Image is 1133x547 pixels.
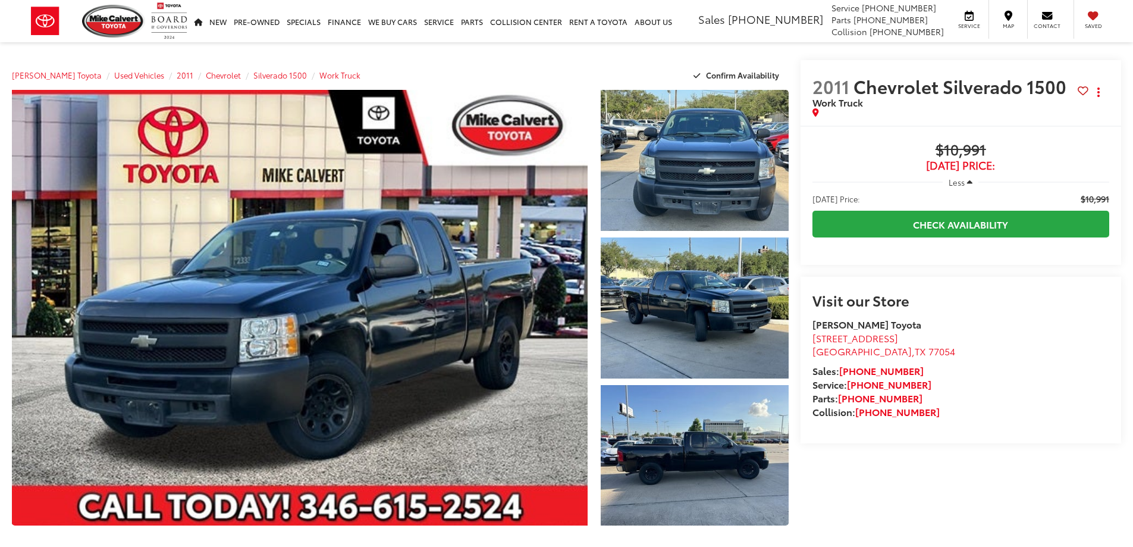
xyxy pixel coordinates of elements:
[812,344,912,358] span: [GEOGRAPHIC_DATA]
[847,377,931,391] a: [PHONE_NUMBER]
[956,22,983,30] span: Service
[812,405,940,418] strong: Collision:
[853,14,928,26] span: [PHONE_NUMBER]
[812,73,849,99] span: 2011
[253,70,307,80] a: Silverado 1500
[862,2,936,14] span: [PHONE_NUMBER]
[206,70,241,80] a: Chevrolet
[812,391,922,405] strong: Parts:
[812,142,1109,160] span: $10,991
[812,292,1109,308] h2: Visit our Store
[812,364,924,377] strong: Sales:
[855,405,940,418] a: [PHONE_NUMBER]
[598,88,790,232] img: 2011 Chevrolet Silverado 1500 Work Truck
[598,236,790,380] img: 2011 Chevrolet Silverado 1500 Work Truck
[728,11,823,27] span: [PHONE_NUMBER]
[6,87,593,528] img: 2011 Chevrolet Silverado 1500 Work Truck
[853,73,1071,99] span: Chevrolet Silverado 1500
[177,70,193,80] a: 2011
[82,5,145,37] img: Mike Calvert Toyota
[838,391,922,405] a: [PHONE_NUMBER]
[601,90,789,231] a: Expand Photo 1
[601,385,789,526] a: Expand Photo 3
[995,22,1021,30] span: Map
[1097,87,1100,97] span: dropdown dots
[812,377,931,391] strong: Service:
[601,237,789,379] a: Expand Photo 2
[1080,22,1106,30] span: Saved
[812,344,955,358] span: ,
[319,70,360,80] a: Work Truck
[949,177,965,187] span: Less
[839,364,924,377] a: [PHONE_NUMBER]
[812,211,1109,237] a: Check Availability
[1081,193,1109,205] span: $10,991
[1034,22,1060,30] span: Contact
[12,90,588,526] a: Expand Photo 0
[1088,82,1109,102] button: Actions
[812,331,898,345] span: [STREET_ADDRESS]
[812,160,1109,171] span: [DATE] Price:
[598,383,790,527] img: 2011 Chevrolet Silverado 1500 Work Truck
[831,26,867,37] span: Collision
[870,26,944,37] span: [PHONE_NUMBER]
[831,14,851,26] span: Parts
[698,11,725,27] span: Sales
[915,344,926,358] span: TX
[928,344,955,358] span: 77054
[831,2,859,14] span: Service
[12,70,102,80] a: [PERSON_NAME] Toyota
[687,65,789,86] button: Confirm Availability
[812,193,860,205] span: [DATE] Price:
[706,70,779,80] span: Confirm Availability
[943,171,978,193] button: Less
[812,317,921,331] strong: [PERSON_NAME] Toyota
[812,95,863,109] span: Work Truck
[114,70,164,80] a: Used Vehicles
[812,331,955,358] a: [STREET_ADDRESS] [GEOGRAPHIC_DATA],TX 77054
